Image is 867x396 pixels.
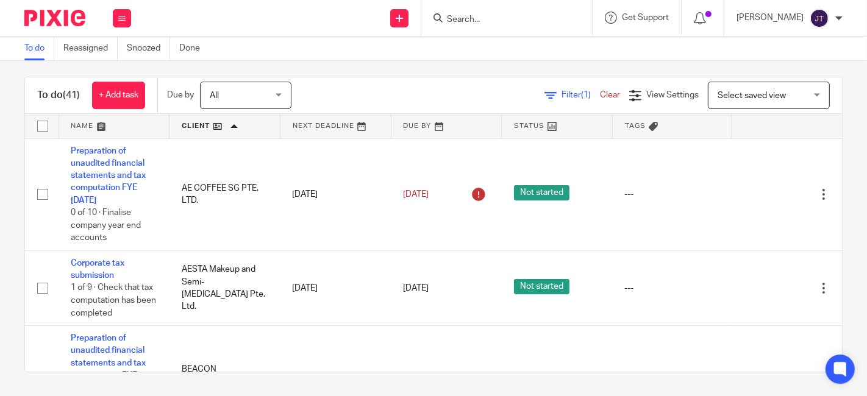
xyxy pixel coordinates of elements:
a: Clear [600,91,620,99]
span: [DATE] [403,190,429,199]
p: Due by [167,89,194,101]
a: Snoozed [127,37,170,60]
span: 0 of 10 · Finalise company year end accounts [71,208,141,242]
span: Not started [514,279,569,294]
h1: To do [37,89,80,102]
span: 1 of 9 · Check that tax computation has been completed [71,284,156,317]
span: Filter [562,91,600,99]
img: Pixie [24,10,85,26]
a: + Add task [92,82,145,109]
a: Done [179,37,209,60]
span: Not started [514,185,569,200]
span: View Settings [646,91,699,99]
td: AE COFFEE SG PTE. LTD. [169,138,280,250]
div: --- [624,282,719,294]
p: [PERSON_NAME] [737,12,804,24]
a: Corporate tax submission [71,259,124,280]
span: All [210,91,219,100]
a: Reassigned [63,37,118,60]
a: Preparation of unaudited financial statements and tax computation FYE [DATE] [71,147,146,205]
a: To do [24,37,54,60]
span: (1) [581,91,591,99]
td: [DATE] [280,250,391,325]
span: Get Support [622,13,669,22]
span: Tags [625,122,646,129]
span: [DATE] [403,284,429,292]
span: (41) [63,90,80,100]
img: svg%3E [810,9,829,28]
span: Select saved view [718,91,786,100]
td: AESTA Makeup and Semi-[MEDICAL_DATA] Pte. Ltd. [169,250,280,325]
a: Preparation of unaudited financial statements and tax computation FYE [DATE] [71,334,146,392]
div: --- [624,188,719,200]
input: Search [446,15,555,26]
td: [DATE] [280,138,391,250]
